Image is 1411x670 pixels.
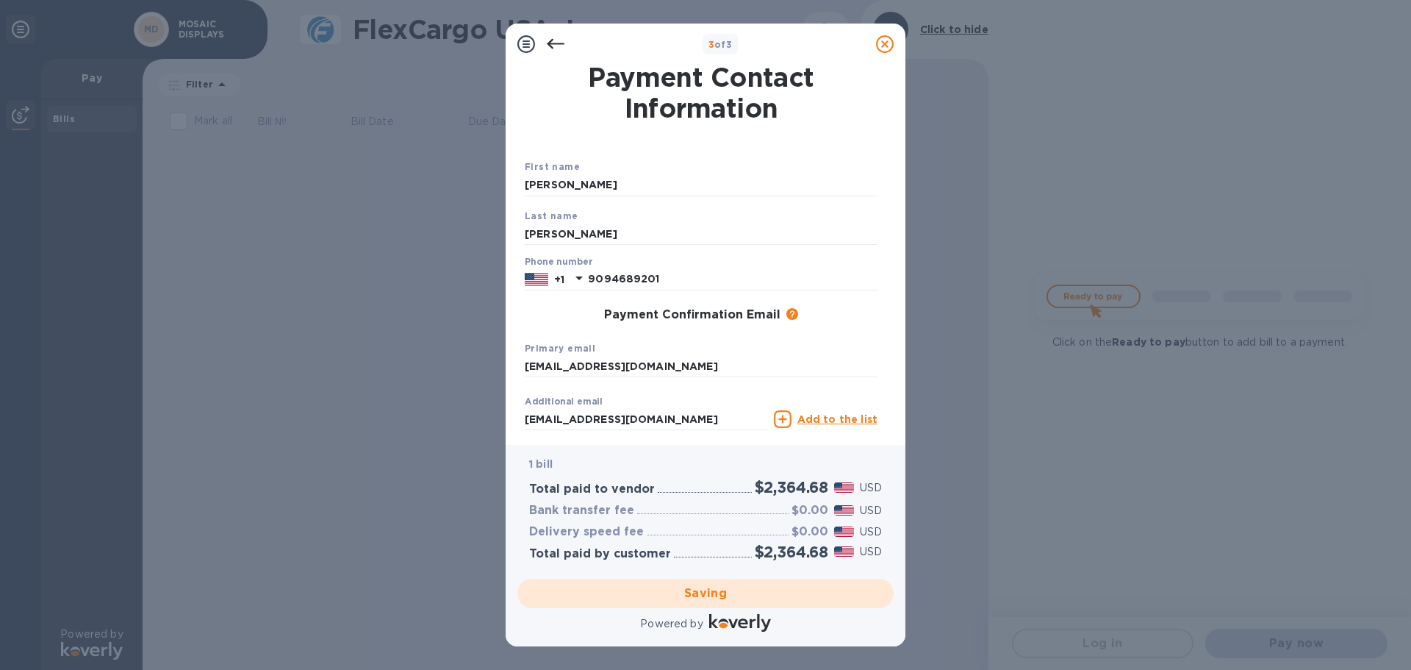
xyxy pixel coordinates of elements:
p: Powered by [640,616,703,632]
h1: Payment Contact Information [525,62,877,124]
h3: Total paid by customer [529,547,671,561]
span: 3 [708,39,714,50]
h2: $2,364.68 [755,478,828,496]
h3: Bank transfer fee [529,504,634,518]
h3: $0.00 [791,504,828,518]
input: Enter additional email [525,408,768,430]
p: USD [860,503,882,518]
h3: $0.00 [791,525,828,539]
label: Additional email [525,398,603,407]
img: USD [834,505,854,516]
p: USD [860,524,882,540]
input: Enter your primary name [525,356,877,378]
u: Add to the list [797,413,877,425]
b: Last name [525,210,578,221]
b: 1 bill [529,458,553,470]
b: Primary email [525,343,595,354]
img: US [525,271,548,288]
h3: Total paid to vendor [529,482,655,496]
input: Enter your last name [525,223,877,245]
img: USD [834,546,854,557]
p: USD [860,480,882,496]
b: First name [525,161,580,172]
input: Enter your phone number [588,268,877,291]
input: Enter your first name [525,174,877,196]
h2: $2,364.68 [755,543,828,561]
p: +1 [554,272,564,287]
h3: Delivery speed fee [529,525,644,539]
b: of 3 [708,39,733,50]
img: USD [834,527,854,537]
label: Phone number [525,258,592,267]
h3: Payment Confirmation Email [604,308,780,322]
img: Logo [709,614,771,632]
p: USD [860,544,882,560]
p: Email address will be added to the list of emails [525,432,768,449]
img: USD [834,482,854,493]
